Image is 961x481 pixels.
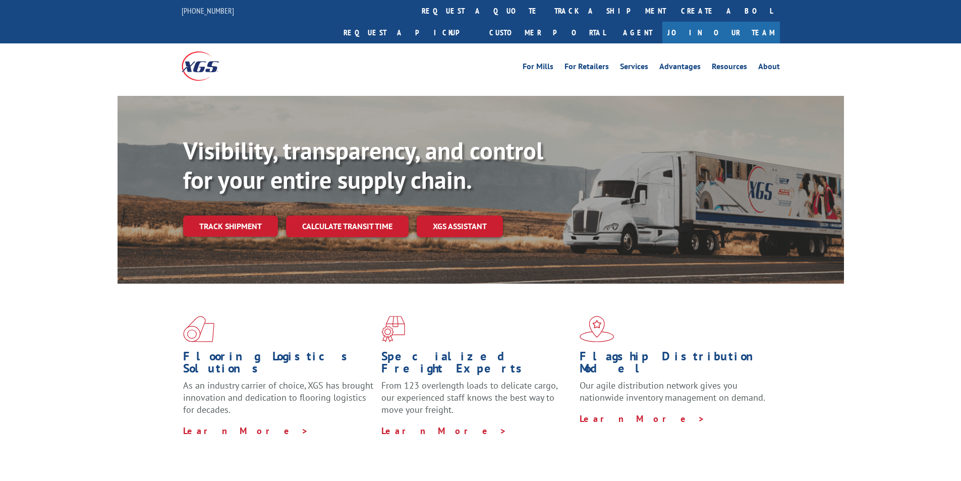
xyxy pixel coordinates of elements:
a: For Retailers [564,63,609,74]
p: From 123 overlength loads to delicate cargo, our experienced staff knows the best way to move you... [381,380,572,424]
a: Learn More > [580,413,705,424]
a: Resources [712,63,747,74]
img: xgs-icon-flagship-distribution-model-red [580,316,614,342]
a: Request a pickup [336,22,482,43]
img: xgs-icon-total-supply-chain-intelligence-red [183,316,214,342]
a: [PHONE_NUMBER] [182,6,234,16]
h1: Flagship Distribution Model [580,350,770,380]
a: Join Our Team [662,22,780,43]
a: Agent [613,22,662,43]
a: Track shipment [183,216,278,237]
h1: Specialized Freight Experts [381,350,572,380]
h1: Flooring Logistics Solutions [183,350,374,380]
a: Learn More > [381,425,507,437]
a: Services [620,63,648,74]
a: Advantages [659,63,701,74]
img: xgs-icon-focused-on-flooring-red [381,316,405,342]
a: For Mills [523,63,553,74]
b: Visibility, transparency, and control for your entire supply chain. [183,135,543,195]
a: Learn More > [183,425,309,437]
span: Our agile distribution network gives you nationwide inventory management on demand. [580,380,765,403]
a: Calculate transit time [286,216,409,237]
span: As an industry carrier of choice, XGS has brought innovation and dedication to flooring logistics... [183,380,373,415]
a: XGS ASSISTANT [417,216,503,237]
a: Customer Portal [482,22,613,43]
a: About [758,63,780,74]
